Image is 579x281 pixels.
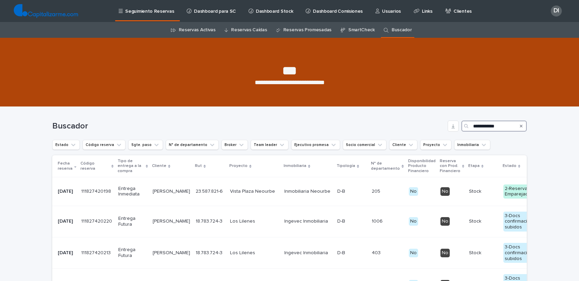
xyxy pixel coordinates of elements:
p: [DATE] [58,218,76,224]
button: Inmobiliaria [454,140,490,150]
p: Los Lilenes [230,250,279,256]
p: Entrega Futura [118,247,147,259]
p: 111827420198 [81,187,112,194]
p: D-B [337,249,347,256]
p: Stock [469,189,498,194]
p: Tipología [337,162,355,170]
button: Broker [221,140,248,150]
p: Entrega Futura [118,216,147,227]
p: N° de departamento [371,160,400,172]
p: 403 [372,249,382,256]
div: No [440,249,450,257]
p: [DATE] [58,250,76,256]
p: Fecha reserva [58,160,73,172]
p: Reserva con Prod. Financiero [440,157,460,175]
button: Estado [52,140,80,150]
p: [DATE] [58,189,76,194]
p: Cliente [152,162,166,170]
p: Ingevec Inmobiliaria [284,250,332,256]
input: Search [461,121,527,132]
p: Los Lilenes [230,218,279,224]
p: Código reserva [80,160,110,172]
button: Socio comercial [343,140,386,150]
button: Cliente [389,140,417,150]
a: Reservas Activas [179,22,216,38]
p: Tipo de entrega a la compra [118,157,144,175]
h1: Buscador [52,121,445,131]
p: 23.587.821-6 [196,187,224,194]
p: 205 [372,187,382,194]
p: 18.783.724-3 [196,217,224,224]
div: No [409,249,418,257]
a: SmartCheck [348,22,375,38]
p: Inmobiliaria [284,162,306,170]
div: 3-Docs confirmación subidos [503,212,534,232]
div: No [440,217,450,226]
p: Ingevec Inmobiliaria [284,218,332,224]
button: Código reserva [83,140,125,150]
div: DI [551,5,562,16]
p: Stock [469,250,498,256]
p: 18.783.724-3 [196,249,224,256]
a: Reservas Caídas [231,22,267,38]
p: D-B [337,187,347,194]
p: [PERSON_NAME] [153,189,190,194]
p: [PERSON_NAME] [153,250,190,256]
p: 1006 [372,217,384,224]
p: Proyecto [229,162,248,170]
a: Reservas Promesadas [283,22,331,38]
button: Ejecutivo promesa [291,140,340,150]
div: No [409,217,418,226]
p: Stock [469,218,498,224]
button: Proyecto [420,140,451,150]
p: 111827420213 [81,249,112,256]
p: Disponibilidad Producto Financiero [408,157,436,175]
p: [PERSON_NAME] [153,218,190,224]
p: Inmobiliaria Neourbe [284,189,332,194]
div: No [409,187,418,196]
p: D-B [337,217,347,224]
p: Rut [195,162,202,170]
img: TjQlHxlQVOtaKxwbrr5R [14,4,78,18]
div: 3-Docs confirmación subidos [503,243,534,263]
p: Etapa [468,162,480,170]
button: Sgte. paso [128,140,163,150]
button: Team leader [251,140,288,150]
button: N° de departamento [166,140,219,150]
a: Buscador [392,22,412,38]
p: 111827420220 [81,217,113,224]
p: Vista Plaza Neourbe [230,189,279,194]
div: 2-Reserva Emparejada [503,184,534,199]
p: Estado [503,162,516,170]
div: No [440,187,450,196]
p: Entrega Inmediata [118,186,147,198]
